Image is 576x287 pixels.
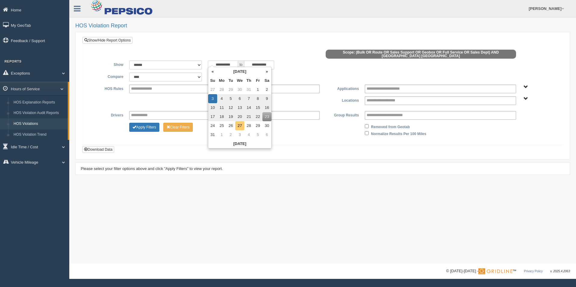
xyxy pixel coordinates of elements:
[550,270,570,273] span: v. 2025.4.2063
[163,123,193,132] button: Change Filter Options
[226,94,235,103] td: 5
[217,67,262,76] th: [DATE]
[235,103,244,112] td: 13
[81,166,223,171] span: Please select your filter options above and click "Apply Filters" to view your report.
[253,103,262,112] td: 15
[238,60,244,69] span: to
[11,108,68,119] a: HOS Violation Audit Reports
[87,85,126,92] label: HOS Rules
[244,94,253,103] td: 7
[217,112,226,121] td: 18
[226,130,235,139] td: 2
[226,103,235,112] td: 12
[253,94,262,103] td: 8
[235,121,244,130] td: 27
[208,67,217,76] th: «
[235,130,244,139] td: 3
[235,85,244,94] td: 30
[244,130,253,139] td: 4
[87,73,126,80] label: Compare
[208,76,217,85] th: Su
[446,268,570,274] div: © [DATE]-[DATE] - ™
[217,85,226,94] td: 28
[217,94,226,103] td: 4
[129,123,159,132] button: Change Filter Options
[235,112,244,121] td: 20
[262,130,271,139] td: 6
[11,119,68,129] a: HOS Violations
[208,85,217,94] td: 27
[253,76,262,85] th: Fr
[208,121,217,130] td: 24
[323,96,362,103] label: Locations
[75,23,570,29] h2: HOS Violation Report
[244,103,253,112] td: 14
[217,103,226,112] td: 11
[11,129,68,140] a: HOS Violation Trend
[262,121,271,130] td: 30
[371,123,410,130] label: Removed from Geotab
[226,76,235,85] th: Tu
[226,85,235,94] td: 29
[371,130,426,137] label: Normalize Results Per 100 Miles
[244,76,253,85] th: Th
[208,112,217,121] td: 17
[253,130,262,139] td: 5
[262,94,271,103] td: 9
[524,270,543,273] a: Privacy Policy
[217,130,226,139] td: 1
[253,121,262,130] td: 29
[82,146,114,153] button: Download Data
[262,76,271,85] th: Sa
[262,67,271,76] th: »
[262,85,271,94] td: 2
[262,103,271,112] td: 16
[87,60,126,68] label: Show
[235,76,244,85] th: We
[478,268,512,274] img: Gridline
[323,111,362,118] label: Group Results
[253,112,262,121] td: 22
[11,97,68,108] a: HOS Explanation Reports
[208,94,217,103] td: 3
[235,94,244,103] td: 6
[226,112,235,121] td: 19
[253,85,262,94] td: 1
[217,76,226,85] th: Mo
[208,130,217,139] td: 31
[244,85,253,94] td: 31
[208,139,271,148] th: [DATE]
[83,37,133,44] a: Show/Hide Report Options
[226,121,235,130] td: 26
[87,111,126,118] label: Drivers
[262,112,271,121] td: 23
[326,50,516,59] span: Scope: (Bulk OR Route OR Sales Support OR Geobox OR Full Service OR Sales Dept) AND [GEOGRAPHIC_D...
[244,112,253,121] td: 21
[208,103,217,112] td: 10
[323,85,362,92] label: Applications
[217,121,226,130] td: 25
[244,121,253,130] td: 28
